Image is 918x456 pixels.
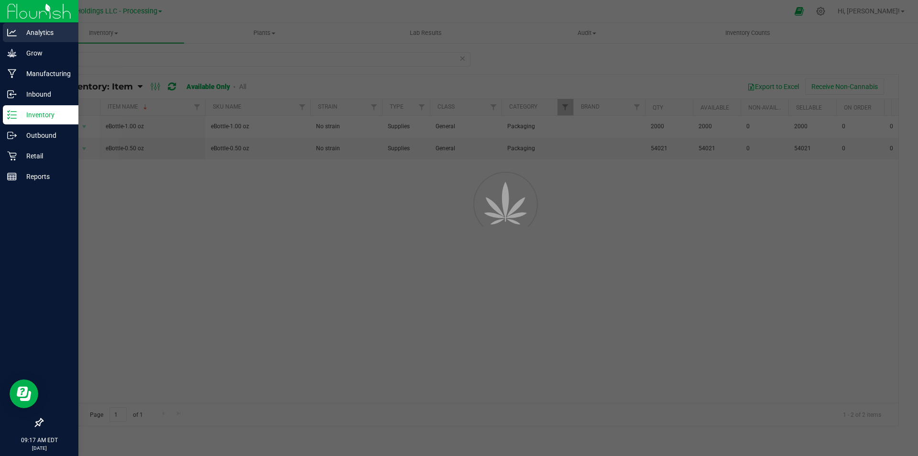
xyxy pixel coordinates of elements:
inline-svg: Grow [7,48,17,58]
iframe: Resource center [10,379,38,408]
p: Retail [17,150,74,162]
p: 09:17 AM EDT [4,436,74,445]
inline-svg: Inventory [7,110,17,120]
inline-svg: Inbound [7,89,17,99]
p: Outbound [17,130,74,141]
p: Reports [17,171,74,182]
inline-svg: Outbound [7,131,17,140]
p: Grow [17,47,74,59]
p: Inbound [17,89,74,100]
inline-svg: Reports [7,172,17,181]
inline-svg: Retail [7,151,17,161]
p: Analytics [17,27,74,38]
inline-svg: Analytics [7,28,17,37]
p: [DATE] [4,445,74,452]
p: Manufacturing [17,68,74,79]
p: Inventory [17,109,74,121]
inline-svg: Manufacturing [7,69,17,78]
